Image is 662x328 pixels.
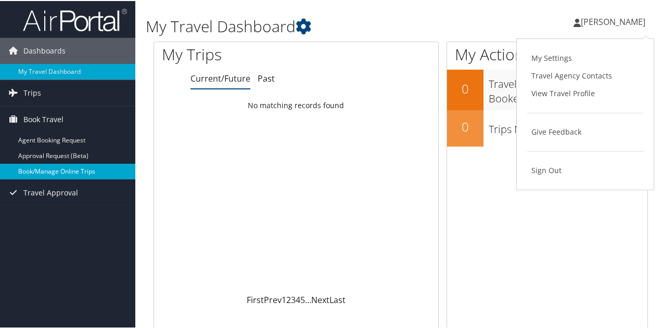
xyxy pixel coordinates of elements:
h1: My Travel Dashboard [146,15,486,36]
a: Travel Agency Contacts [527,66,643,84]
h3: Travel Approvals Pending (Advisor Booked) [489,71,647,105]
a: Sign Out [527,161,643,178]
a: Last [329,293,346,305]
a: 2 [286,293,291,305]
a: [PERSON_NAME] [574,5,656,36]
span: Book Travel [23,106,63,132]
a: My Settings [527,48,643,66]
h1: My Trips [162,43,312,64]
h2: 0 [447,117,483,135]
h3: Trips Missing Hotels [489,116,647,136]
a: Next [311,293,329,305]
a: 4 [296,293,300,305]
a: Current/Future [190,72,250,83]
a: Give Feedback [527,122,643,140]
a: 0Travel Approvals Pending (Advisor Booked) [447,69,647,109]
h2: 0 [447,79,483,97]
a: 1 [282,293,286,305]
a: 3 [291,293,296,305]
span: Travel Approval [23,179,78,205]
a: 5 [300,293,305,305]
a: Past [258,72,275,83]
td: No matching records found [154,95,438,114]
span: Dashboards [23,37,66,63]
span: [PERSON_NAME] [581,15,645,27]
img: airportal-logo.png [23,7,127,31]
span: … [305,293,311,305]
span: Trips [23,79,41,105]
h1: My Action Items [447,43,647,64]
a: View Travel Profile [527,84,643,101]
a: First [247,293,264,305]
a: 0Trips Missing Hotels [447,109,647,146]
a: Prev [264,293,282,305]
